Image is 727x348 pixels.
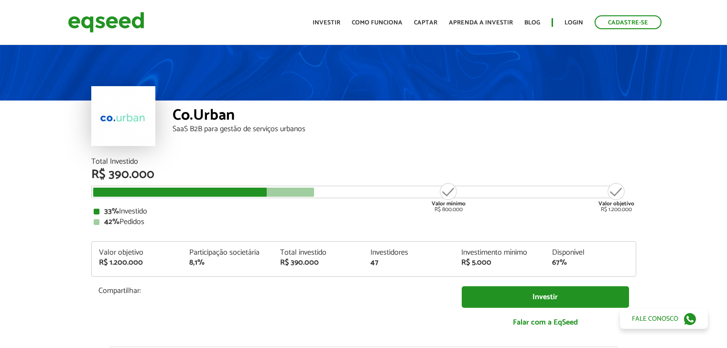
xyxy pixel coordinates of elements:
div: Valor objetivo [99,249,175,257]
div: R$ 390.000 [91,168,636,181]
strong: 42% [104,215,119,228]
a: Blog [524,20,540,26]
div: Participação societária [189,249,266,257]
a: Aprenda a investir [449,20,513,26]
a: Investir [462,286,629,308]
div: SaaS B2B para gestão de serviços urbanos [173,125,636,133]
a: Cadastre-se [595,15,662,29]
strong: Valor objetivo [598,199,634,208]
a: Investir [313,20,340,26]
div: Investimento mínimo [461,249,538,257]
div: Disponível [552,249,629,257]
div: 47 [370,259,447,267]
a: Como funciona [352,20,402,26]
div: Investidores [370,249,447,257]
div: R$ 5.000 [461,259,538,267]
img: EqSeed [68,10,144,35]
a: Captar [414,20,437,26]
div: 67% [552,259,629,267]
div: Total Investido [91,158,636,166]
div: Pedidos [94,218,634,226]
div: R$ 800.000 [431,182,467,213]
div: Investido [94,208,634,215]
p: Compartilhar: [98,286,447,295]
div: Co.Urban [173,108,636,125]
div: 8,1% [189,259,266,267]
a: Fale conosco [620,309,708,329]
a: Falar com a EqSeed [462,313,629,332]
div: R$ 1.200.000 [598,182,634,213]
div: Total investido [280,249,357,257]
strong: 33% [104,205,119,218]
a: Login [564,20,583,26]
strong: Valor mínimo [432,199,466,208]
div: R$ 390.000 [280,259,357,267]
div: R$ 1.200.000 [99,259,175,267]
